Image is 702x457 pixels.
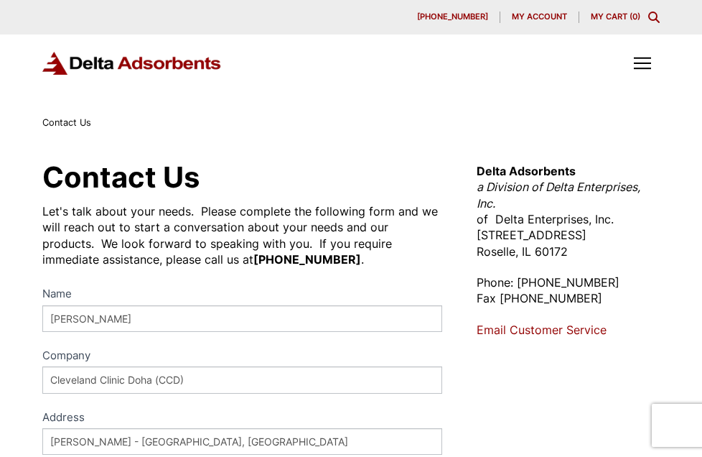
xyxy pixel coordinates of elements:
[42,408,443,429] div: Address
[477,274,660,307] p: Phone: [PHONE_NUMBER] Fax [PHONE_NUMBER]
[512,13,567,21] span: My account
[591,11,640,22] a: My Cart (0)
[477,180,640,210] em: a Division of Delta Enterprises, Inc.
[42,163,443,192] h1: Contact Us
[406,11,500,23] a: [PHONE_NUMBER]
[632,11,637,22] span: 0
[477,163,660,259] p: of Delta Enterprises, Inc. [STREET_ADDRESS] Roselle, IL 60172
[477,323,607,337] a: Email Customer Service
[648,11,660,23] div: Toggle Modal Content
[500,11,579,23] a: My account
[42,285,443,305] label: Name
[417,13,488,21] span: [PHONE_NUMBER]
[477,164,576,178] strong: Delta Adsorbents
[42,346,443,367] label: Company
[42,117,91,128] span: Contact Us
[253,252,361,267] strong: [PHONE_NUMBER]
[42,52,222,75] img: Delta Adsorbents
[625,46,660,80] div: Toggle Off Canvas Content
[42,203,443,268] div: Let's talk about your needs. Please complete the following form and we will reach out to start a ...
